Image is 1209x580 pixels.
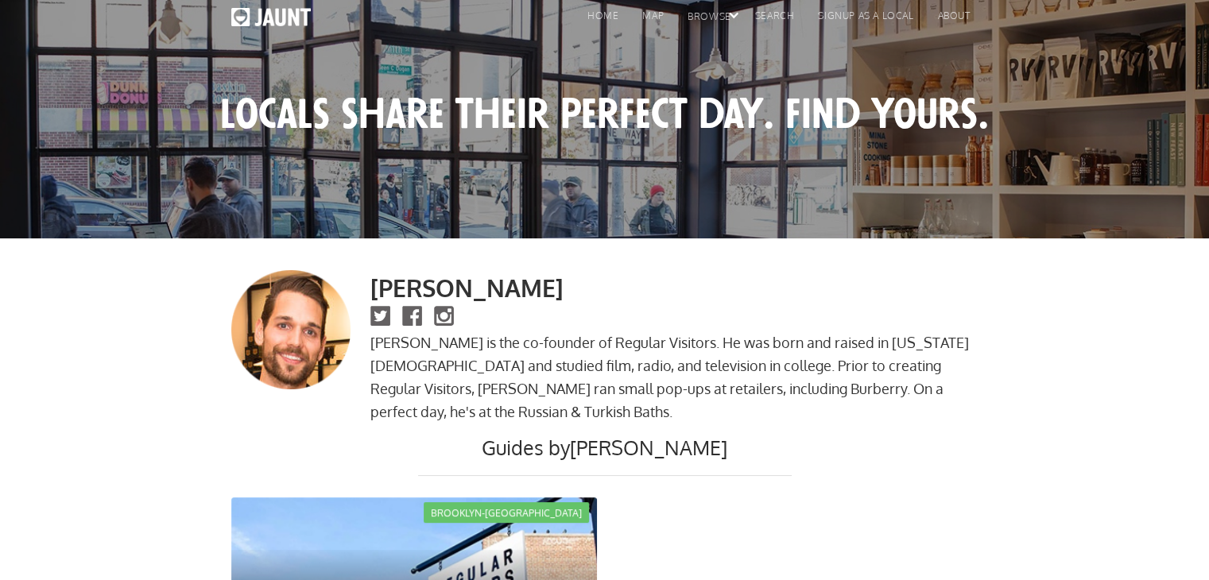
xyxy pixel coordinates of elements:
img: Daniel Sorg [231,270,351,389]
a: map [626,8,672,32]
img: social icon [370,306,390,326]
h2: Guides by [482,435,570,460]
h2: [PERSON_NAME] [570,435,727,460]
a: signup as a local [802,8,921,32]
div: Brooklyn-[GEOGRAPHIC_DATA] [424,502,589,523]
a: search [739,8,803,32]
a: home [572,8,626,32]
p: [PERSON_NAME] is the co-founder of Regular Visitors. He was born and raised in [US_STATE][DEMOGRA... [231,331,978,423]
img: social icon [402,306,422,326]
div: homemapbrowse [572,8,739,33]
h1: [PERSON_NAME] [370,273,564,303]
div: browse [672,9,739,33]
img: Jaunt logo [231,8,311,26]
a: About [922,8,978,32]
a: home [231,8,311,34]
img: social icon [434,306,454,326]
